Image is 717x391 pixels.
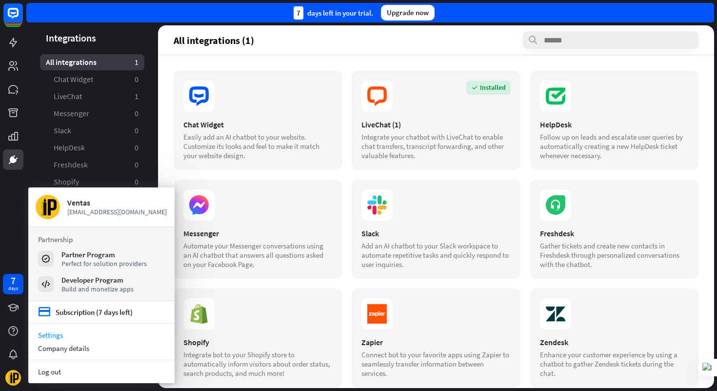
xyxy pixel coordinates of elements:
[183,350,332,378] div: Integrate bot to your Shopify store to automatically inform visitors about order status, search p...
[26,31,158,44] header: Integrations
[135,160,139,170] aside: 0
[67,207,167,216] span: [EMAIL_ADDRESS][DOMAIN_NAME]
[40,71,144,87] a: Chat Widget 0
[540,120,689,129] div: HelpDesk
[361,120,510,129] div: LiveChat (1)
[54,108,89,119] span: Messenger
[540,132,689,160] div: Follow up on leads and escalate user queries by automatically creating a new HelpDesk ticket when...
[135,74,139,84] aside: 0
[540,337,689,347] div: Zendesk
[54,177,79,187] span: Shopify
[466,81,511,95] div: Installed
[54,91,82,102] span: LiveChat
[135,125,139,136] aside: 0
[56,308,133,317] div: Subscription (7 days left)
[36,195,167,219] a: Ventas [EMAIL_ADDRESS][DOMAIN_NAME]
[183,241,332,269] div: Automate your Messenger conversations using an AI chatbot that answers all questions asked on you...
[54,125,71,136] span: Slack
[40,123,144,139] a: Slack 0
[40,157,144,173] a: Freshdesk 0
[183,228,332,238] div: Messenger
[61,285,134,293] div: Build and monetize apps
[11,276,16,285] div: 7
[46,57,97,67] span: All integrations
[540,241,689,269] div: Gather tickets and create new contacts in Freshdesk through personalized conversations with the c...
[3,274,23,294] a: 7 days
[361,241,510,269] div: Add an AI chatbot to your Slack workspace to automate repetitive tasks and quickly respond to use...
[381,5,435,21] div: Upgrade now
[361,132,510,160] div: Integrate your chatbot with LiveChat to enable chat transfers, transcript forwarding, and other v...
[38,275,165,293] a: Developer Program Build and monetize apps
[361,350,510,378] div: Connect bot to your favorite apps using Zapier to seamlessly transfer information between services.
[38,306,133,318] a: credit_card Subscription (7 days left)
[174,31,698,49] section: All integrations (1)
[540,350,689,378] div: Enhance your customer experience by using a chatbot to gather Zendesk tickets during the chat.
[28,342,175,355] div: Company details
[40,140,144,156] a: HelpDesk 0
[40,174,144,190] a: Shopify 0
[61,275,134,285] div: Developer Program
[40,105,144,122] a: Messenger 0
[183,120,332,129] div: Chat Widget
[28,365,175,378] a: Log out
[183,132,332,160] div: Easily add an AI chatbot to your website. Customize its looks and feel to make it match your webs...
[135,57,139,67] aside: 1
[61,250,147,259] div: Partner Program
[38,306,51,318] i: credit_card
[54,143,85,153] span: HelpDesk
[183,337,332,347] div: Shopify
[67,198,167,207] div: Ventas
[28,329,175,342] a: Settings
[54,160,88,170] span: Freshdesk
[294,6,373,20] div: days left in your trial.
[135,143,139,153] aside: 0
[8,4,37,33] button: Open LiveChat chat widget
[38,250,165,268] a: Partner Program Perfect for solution providers
[38,235,165,244] h3: Partnership
[135,177,139,187] aside: 0
[135,108,139,119] aside: 0
[540,228,689,238] div: Freshdesk
[135,91,139,102] aside: 1
[8,285,18,292] div: days
[361,228,510,238] div: Slack
[294,6,303,20] div: 7
[361,337,510,347] div: Zapier
[40,88,144,104] a: LiveChat 1
[61,259,147,268] div: Perfect for solution providers
[54,74,93,84] span: Chat Widget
